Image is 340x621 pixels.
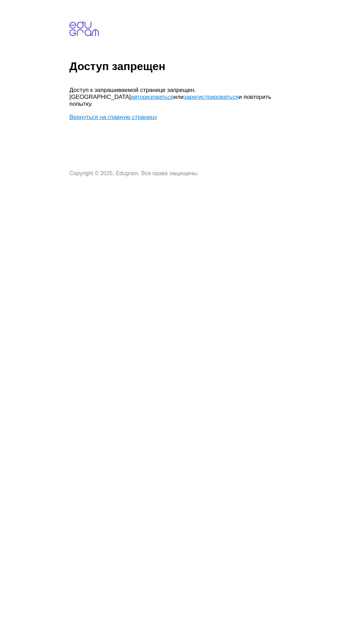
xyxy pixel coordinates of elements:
[69,170,278,177] p: Copyright © 2025, Edugram. Все права защищены.
[131,94,173,100] a: авторизоваться
[69,87,278,108] p: Доступ к запрашиваемой странице запрещен. [GEOGRAPHIC_DATA] или и повторить попытку.
[69,60,337,73] h1: Доступ запрещен
[184,94,238,100] a: зарегистрироваться
[69,21,99,36] img: edugram.com
[69,114,157,120] a: Вернуться на главную страницу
